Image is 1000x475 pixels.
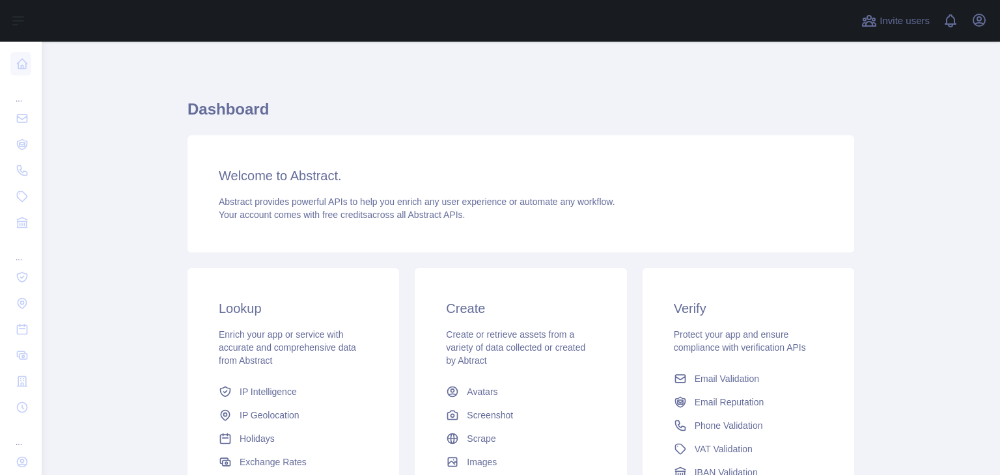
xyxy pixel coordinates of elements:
a: Email Validation [669,367,828,390]
span: Invite users [880,14,930,29]
span: Email Validation [695,372,759,385]
span: Protect your app and ensure compliance with verification APIs [674,329,806,353]
div: ... [10,78,31,104]
h3: Create [446,299,595,318]
div: ... [10,237,31,263]
span: Email Reputation [695,396,764,409]
a: Email Reputation [669,390,828,414]
a: VAT Validation [669,437,828,461]
h3: Verify [674,299,823,318]
div: ... [10,422,31,448]
a: Holidays [214,427,373,450]
a: IP Geolocation [214,403,373,427]
a: Scrape [441,427,600,450]
h3: Lookup [219,299,368,318]
span: Holidays [240,432,275,445]
span: Screenshot [467,409,513,422]
h3: Welcome to Abstract. [219,167,823,185]
span: Abstract provides powerful APIs to help you enrich any user experience or automate any workflow. [219,197,615,207]
a: Images [441,450,600,474]
span: Images [467,455,497,468]
a: Phone Validation [669,414,828,437]
h1: Dashboard [187,99,854,130]
span: IP Intelligence [240,385,297,398]
span: Phone Validation [695,419,763,432]
span: Enrich your app or service with accurate and comprehensive data from Abstract [219,329,356,366]
button: Invite users [859,10,932,31]
span: free credits [322,210,367,220]
span: IP Geolocation [240,409,299,422]
span: Avatars [467,385,497,398]
a: Exchange Rates [214,450,373,474]
span: Scrape [467,432,495,445]
a: IP Intelligence [214,380,373,403]
a: Avatars [441,380,600,403]
span: Create or retrieve assets from a variety of data collected or created by Abtract [446,329,585,366]
span: Exchange Rates [240,455,307,468]
span: VAT Validation [695,442,753,455]
span: Your account comes with across all Abstract APIs. [219,210,465,220]
a: Screenshot [441,403,600,427]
